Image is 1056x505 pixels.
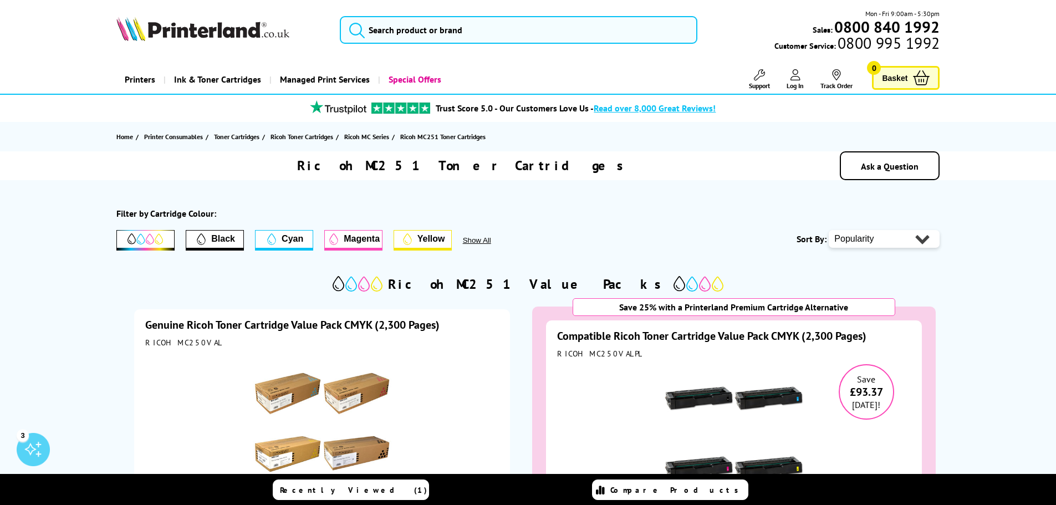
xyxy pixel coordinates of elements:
a: Compare Products [592,480,748,500]
a: Toner Cartridges [214,131,262,142]
div: Save 25% with a Printerland Premium Cartridge Alternative [573,298,895,316]
button: Yellow [394,230,452,251]
img: Printerland Logo [116,17,289,41]
div: RICOHMC250VAL [145,338,499,348]
span: Customer Service: [774,38,940,51]
div: 3 [17,429,29,441]
span: Sort By: [797,233,827,244]
b: 0800 840 1992 [834,17,940,37]
a: Recently Viewed (1) [273,480,429,500]
span: Compare Products [610,485,744,495]
div: Filter by Cartridge Colour: [116,208,216,219]
a: Printerland Logo [116,17,327,43]
a: Log In [787,69,804,90]
span: Black [211,234,235,244]
a: Compatible Ricoh Toner Cartridge Value Pack CMYK (2,300 Pages) [557,329,866,343]
span: Toner Cartridges [214,131,259,142]
span: [DATE]! [852,399,880,410]
span: Printer Consumables [144,131,203,142]
span: Save [857,374,875,385]
span: 0 [867,61,881,75]
span: Ink & Toner Cartridges [174,65,261,94]
img: Compatible Ricoh Toner Cartridge Value Pack CMYK (2,300 Pages) [665,364,803,503]
a: Printer Consumables [144,131,206,142]
span: Ricoh MC Series [344,131,389,142]
div: RICOHMC250VALPL [557,349,911,359]
span: Recently Viewed (1) [280,485,427,495]
a: Basket 0 [872,66,940,90]
button: Cyan [255,230,313,251]
span: Ricoh Toner Cartridges [271,131,333,142]
span: Yellow [417,234,445,244]
span: Basket [882,70,907,85]
span: £93.37 [840,385,893,399]
a: Managed Print Services [269,65,378,94]
button: Filter by Black [186,230,244,251]
img: trustpilot rating [305,100,371,114]
a: Home [116,131,136,142]
button: Magenta [324,230,382,251]
input: Search product or brand [340,16,697,44]
span: Magenta [344,234,380,244]
span: Read over 8,000 Great Reviews! [594,103,716,114]
a: Genuine Ricoh Toner Cartridge Value Pack CMYK (2,300 Pages) [145,318,440,332]
span: Support [749,81,770,90]
a: Printers [116,65,164,94]
span: Ricoh MC251 Toner Cartridges [400,132,486,141]
a: Special Offers [378,65,450,94]
span: Log In [787,81,804,90]
a: Track Order [820,69,853,90]
a: Trust Score 5.0 - Our Customers Love Us -Read over 8,000 Great Reviews! [436,103,716,114]
a: Ricoh Toner Cartridges [271,131,336,142]
a: Ask a Question [861,161,919,172]
a: 0800 840 1992 [833,22,940,32]
span: Cyan [282,234,303,244]
a: Ricoh MC Series [344,131,392,142]
img: trustpilot rating [371,103,430,114]
a: Ink & Toner Cartridges [164,65,269,94]
span: Sales: [813,24,833,35]
img: Ricoh Toner Cartridge Value Pack CMYK (2,300 Pages) [253,353,391,492]
h2: Ricoh MC251 Value Packs [388,276,668,293]
h1: Ricoh MC251 Toner Cartridges [297,157,630,174]
span: Mon - Fri 9:00am - 5:30pm [865,8,940,19]
span: 0800 995 1992 [836,38,940,48]
a: Support [749,69,770,90]
button: Show All [463,236,521,244]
